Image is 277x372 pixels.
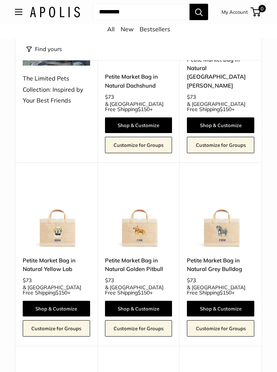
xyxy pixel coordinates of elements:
img: Petite Market Bag in Natural Grey Bulldog [187,181,254,249]
img: Apolis [30,7,80,18]
a: Bestsellers [140,25,170,33]
button: Open menu [15,9,22,15]
a: Customize for Groups [187,137,254,153]
span: $150 [55,289,67,296]
a: Customize for Groups [105,320,172,337]
span: & [GEOGRAPHIC_DATA] Free Shipping + [187,285,254,295]
img: Petite Market Bag in Natural Golden Pitbull [105,181,172,249]
a: Customize for Groups [105,137,172,153]
span: $73 [105,277,114,284]
input: Search... [93,4,190,20]
a: Shop & Customize [187,117,254,133]
span: $150 [138,289,150,296]
a: Customize for Groups [23,320,90,337]
a: Customize for Groups [187,320,254,337]
span: $73 [187,277,196,284]
a: Petite Market Bag in Natural Golden Pitbull [105,256,172,274]
a: All [107,25,115,33]
span: $150 [138,106,150,113]
a: New [121,25,134,33]
a: Petite Market Bag in Natural Grey BulldogPetite Market Bag in Natural Grey Bulldog [187,181,254,249]
span: & [GEOGRAPHIC_DATA] Free Shipping + [105,101,172,112]
a: Shop & Customize [105,301,172,316]
span: 0 [258,5,266,12]
span: $150 [220,289,232,296]
span: & [GEOGRAPHIC_DATA] Free Shipping + [105,285,172,295]
span: & [GEOGRAPHIC_DATA] Free Shipping + [23,285,90,295]
a: 0 [251,7,261,16]
div: The Limited Pets Collection: Inspired by Your Best Friends [23,73,90,107]
a: Petite Market Bag in Natural Dachshund [105,72,172,90]
span: $73 [187,94,196,100]
a: Petite Market Bag in Natural Grey Bulldog [187,256,254,274]
a: Shop & Customize [23,301,90,316]
a: Petite Market Bag in Natural [GEOGRAPHIC_DATA][PERSON_NAME] [187,55,254,90]
span: $150 [220,106,232,113]
a: Shop & Customize [105,117,172,133]
a: My Account [222,7,248,16]
button: Filter collection [26,44,62,54]
a: Petite Market Bag in Natural Yellow LabPetite Market Bag in Natural Yellow Lab [23,181,90,249]
span: $73 [23,277,32,284]
button: Search [190,4,208,20]
span: & [GEOGRAPHIC_DATA] Free Shipping + [187,101,254,112]
span: $73 [105,94,114,100]
img: Petite Market Bag in Natural Yellow Lab [23,181,90,249]
a: Shop & Customize [187,301,254,316]
a: Petite Market Bag in Natural Yellow Lab [23,256,90,274]
a: Petite Market Bag in Natural Golden Pitbulldescription_Side view of the Petite Market Bag [105,181,172,249]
